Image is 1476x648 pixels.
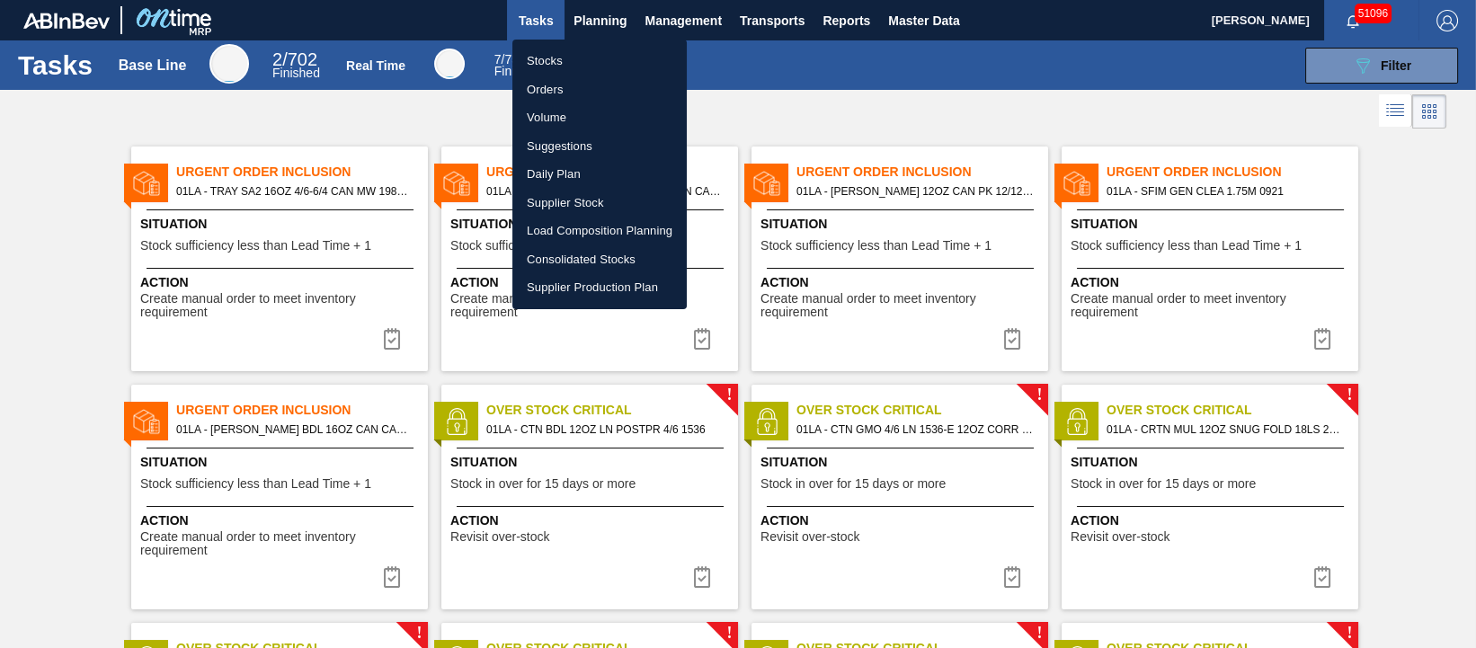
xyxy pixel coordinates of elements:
[512,160,687,189] a: Daily Plan
[512,245,687,274] a: Consolidated Stocks
[512,47,687,75] a: Stocks
[512,103,687,132] a: Volume
[512,189,687,217] a: Supplier Stock
[512,217,687,245] a: Load Composition Planning
[512,75,687,104] a: Orders
[512,132,687,161] a: Suggestions
[512,273,687,302] a: Supplier Production Plan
